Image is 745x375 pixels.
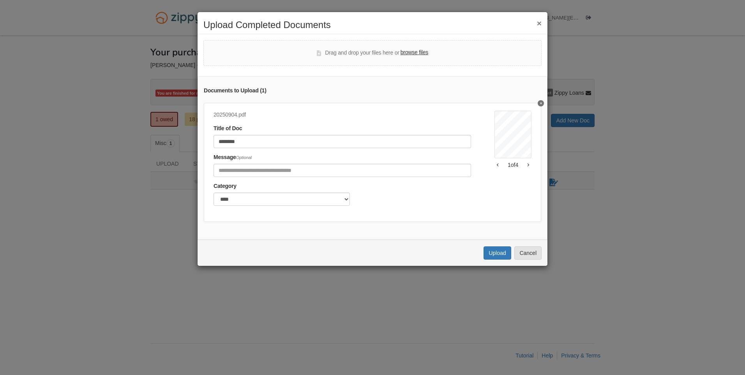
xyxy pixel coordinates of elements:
[214,153,252,162] label: Message
[214,193,350,206] select: Category
[401,48,428,57] label: browse files
[538,100,544,106] button: Delete 20250904
[214,182,237,191] label: Category
[214,135,471,148] input: Document Title
[214,111,471,119] div: 20250904.pdf
[204,87,541,95] div: Documents to Upload ( 1 )
[214,164,471,177] input: Include any comments on this document
[494,161,531,169] div: 1 of 4
[317,48,428,58] div: Drag and drop your files here or
[514,246,542,260] button: Cancel
[236,155,252,160] span: Optional
[203,20,542,30] h2: Upload Completed Documents
[214,124,242,133] label: Title of Doc
[484,246,511,260] button: Upload
[537,19,542,27] button: ×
